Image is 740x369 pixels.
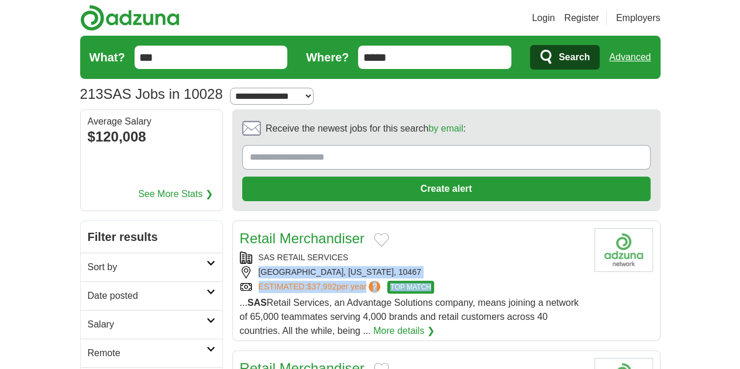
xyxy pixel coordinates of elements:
a: See More Stats ❯ [138,187,213,201]
div: [GEOGRAPHIC_DATA], [US_STATE], 10467 [240,266,585,278]
h2: Remote [88,346,206,360]
h1: SAS Jobs in 10028 [80,86,223,102]
a: Date posted [81,281,222,310]
div: $120,008 [88,126,215,147]
div: SAS RETAIL SERVICES [240,251,585,264]
span: ... Retail Services, an Advantage Solutions company, means joining a network of 65,000 teammates ... [240,298,579,336]
a: Advanced [609,46,650,69]
h2: Date posted [88,289,206,303]
label: Where? [306,49,349,66]
a: Sort by [81,253,222,281]
span: Receive the newest jobs for this search : [266,122,466,136]
span: $37,992 [307,282,336,291]
div: Average Salary [88,117,215,126]
a: Employers [616,11,660,25]
strong: SAS [247,298,267,308]
a: Remote [81,339,222,367]
a: ESTIMATED:$37,992per year? [259,281,383,294]
img: Adzuna logo [80,5,180,31]
button: Add to favorite jobs [374,233,389,247]
span: Search [559,46,590,69]
a: Salary [81,310,222,339]
span: TOP MATCH [387,281,433,294]
a: Retail Merchandiser [240,230,364,246]
a: More details ❯ [373,324,435,338]
a: Register [564,11,599,25]
a: by email [428,123,463,133]
img: Company logo [594,228,653,272]
span: ? [369,281,380,292]
span: 213 [80,84,104,105]
h2: Filter results [81,221,222,253]
button: Search [530,45,600,70]
h2: Sort by [88,260,206,274]
button: Create alert [242,177,650,201]
a: Login [532,11,555,25]
label: What? [90,49,125,66]
h2: Salary [88,318,206,332]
